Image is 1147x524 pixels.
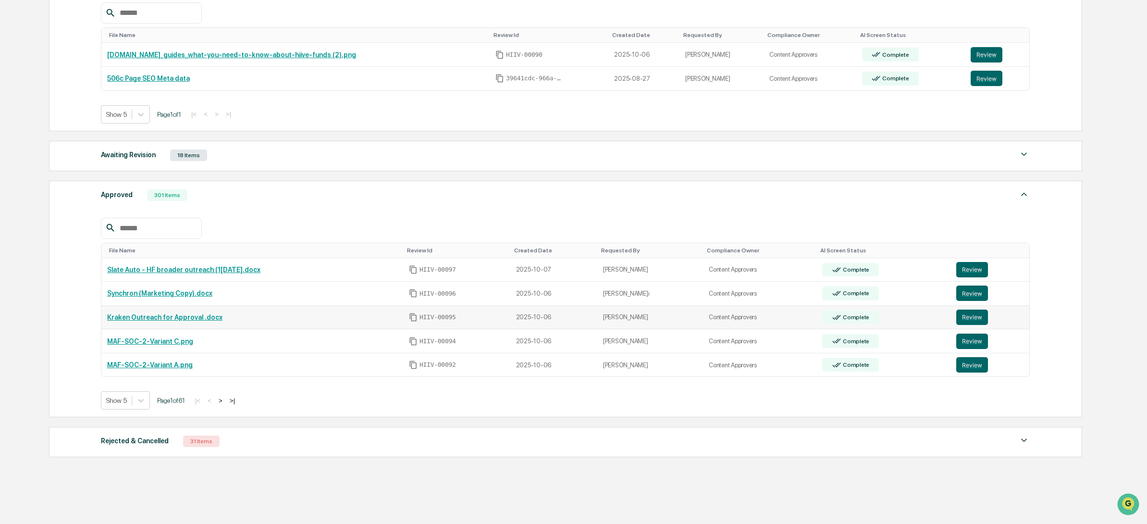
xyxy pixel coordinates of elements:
[68,162,116,170] a: Powered byPylon
[510,306,597,330] td: 2025-10-06
[971,71,1002,86] button: Review
[510,353,597,377] td: 2025-10-06
[409,361,418,369] span: Copy Id
[409,289,418,298] span: Copy Id
[19,139,61,149] span: Data Lookup
[101,149,156,161] div: Awaiting Revision
[679,67,764,90] td: [PERSON_NAME]
[409,337,418,346] span: Copy Id
[10,74,27,91] img: 1746055101610-c473b297-6a78-478c-a979-82029cc54cd1
[419,290,456,298] span: HIIV-00096
[107,266,260,274] a: Slate Auto - HF broader outreach (1[DATE].docx
[597,282,703,306] td: [PERSON_NAME]i
[163,76,175,88] button: Start new chat
[841,314,869,321] div: Complete
[703,282,816,306] td: Content Approvers
[880,75,909,82] div: Complete
[703,353,816,377] td: Content Approvers
[188,110,199,118] button: |<
[19,121,62,131] span: Preclearance
[608,67,679,90] td: 2025-08-27
[212,110,222,118] button: >
[419,266,456,274] span: HIIV-00097
[79,121,119,131] span: Attestations
[407,247,506,254] div: Toggle SortBy
[216,397,225,405] button: >
[841,362,869,368] div: Complete
[101,188,133,201] div: Approved
[510,329,597,353] td: 2025-10-06
[820,247,946,254] div: Toggle SortBy
[679,43,764,67] td: [PERSON_NAME]
[101,435,169,447] div: Rejected & Cancelled
[409,265,418,274] span: Copy Id
[227,397,238,405] button: >|
[419,313,456,321] span: HIIV-00095
[971,47,1024,62] a: Review
[767,32,852,38] div: Toggle SortBy
[597,353,703,377] td: [PERSON_NAME]
[10,20,175,36] p: How can we help?
[223,110,234,118] button: >|
[109,247,399,254] div: Toggle SortBy
[66,117,123,135] a: 🗄️Attestations
[956,357,1024,373] a: Review
[608,43,679,67] td: 2025-10-06
[764,67,856,90] td: Content Approvers
[703,306,816,330] td: Content Approvers
[107,75,190,82] a: 506c Page SEO Meta data
[96,163,116,170] span: Pylon
[506,75,564,82] span: 39641cdc-966a-4e65-879f-2a6a777944d8
[493,32,604,38] div: Toggle SortBy
[6,136,64,153] a: 🔎Data Lookup
[495,74,504,83] span: Copy Id
[971,71,1024,86] a: Review
[170,150,207,161] div: 18 Items
[495,50,504,59] span: Copy Id
[107,313,222,321] a: Kraken Outreach for Approval .docx
[956,310,988,325] button: Review
[205,397,214,405] button: <
[956,286,988,301] button: Review
[419,361,456,369] span: HIIV-00092
[419,337,456,345] span: HIIV-00094
[597,258,703,282] td: [PERSON_NAME]
[510,258,597,282] td: 2025-10-07
[107,361,193,369] a: MAF-SOC-2-Variant A.png
[157,111,181,118] span: Page 1 of 1
[703,329,816,353] td: Content Approvers
[956,334,1024,349] a: Review
[597,306,703,330] td: [PERSON_NAME]
[1116,492,1142,518] iframe: Open customer support
[510,282,597,306] td: 2025-10-06
[1018,188,1030,200] img: caret
[33,74,158,83] div: Start new chat
[1018,149,1030,160] img: caret
[157,397,185,404] span: Page 1 of 61
[10,140,17,148] div: 🔎
[956,334,988,349] button: Review
[956,262,988,277] button: Review
[514,247,593,254] div: Toggle SortBy
[956,310,1024,325] a: Review
[683,32,760,38] div: Toggle SortBy
[201,110,210,118] button: <
[107,51,356,59] a: [DOMAIN_NAME]_guides_what-you-need-to-know-about-hiive-funds (2).png
[107,337,193,345] a: MAF-SOC-2-Variant C.png
[183,436,220,447] div: 31 Items
[971,47,1002,62] button: Review
[6,117,66,135] a: 🖐️Preclearance
[956,357,988,373] button: Review
[880,51,909,58] div: Complete
[841,266,869,273] div: Complete
[764,43,856,67] td: Content Approvers
[10,122,17,130] div: 🖐️
[956,262,1024,277] a: Review
[147,189,187,201] div: 301 Items
[601,247,699,254] div: Toggle SortBy
[409,313,418,322] span: Copy Id
[109,32,486,38] div: Toggle SortBy
[841,338,869,345] div: Complete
